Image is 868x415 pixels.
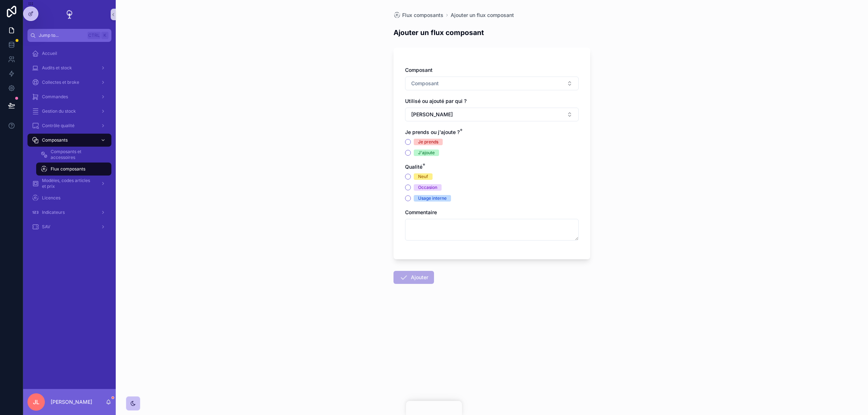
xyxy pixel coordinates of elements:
[64,9,75,20] img: App logo
[36,163,111,176] a: Flux composants
[42,178,95,189] span: Modèles, codes articles et prix
[27,90,111,103] a: Commandes
[418,139,438,145] div: Je prends
[27,206,111,219] a: Indicateurs
[418,195,447,202] div: Usage interne
[393,27,484,38] h1: Ajouter un flux composant
[418,173,428,180] div: Neuf
[405,67,433,73] span: Composant
[405,108,579,121] button: Select Button
[27,76,111,89] a: Collectes et broke
[23,42,116,243] div: scrollable content
[33,398,39,406] span: JL
[36,148,111,161] a: Composants et accessoires
[27,220,111,233] a: SAV
[51,149,104,160] span: Composants et accessoires
[418,150,435,156] div: J'ajoute
[418,184,437,191] div: Occasion
[102,33,108,38] span: K
[402,12,443,19] span: Flux composants
[27,47,111,60] a: Accueil
[451,12,514,19] a: Ajouter un flux composant
[411,80,439,87] span: Composant
[42,94,68,100] span: Commandes
[42,209,65,215] span: Indicateurs
[27,29,111,42] button: Jump to...CtrlK
[42,137,68,143] span: Composants
[405,77,579,90] button: Select Button
[27,134,111,147] a: Composants
[51,166,85,172] span: Flux composants
[42,195,60,201] span: Licences
[39,33,85,38] span: Jump to...
[27,105,111,118] a: Gestion du stock
[42,79,79,85] span: Collectes et broke
[405,164,422,170] span: Qualité
[405,98,467,104] span: Utilisé ou ajouté par qui ?
[42,65,72,71] span: Audits et stock
[42,224,50,230] span: SAV
[88,32,101,39] span: Ctrl
[42,123,75,129] span: Contrôle qualité
[42,51,57,56] span: Accueil
[405,129,460,135] span: Je prends ou j'ajoute ?
[27,177,111,190] a: Modèles, codes articles et prix
[42,108,76,114] span: Gestion du stock
[27,119,111,132] a: Contrôle qualité
[51,398,92,406] p: [PERSON_NAME]
[405,209,437,215] span: Commentaire
[27,191,111,204] a: Licences
[393,12,443,19] a: Flux composants
[27,61,111,74] a: Audits et stock
[411,111,453,118] span: [PERSON_NAME]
